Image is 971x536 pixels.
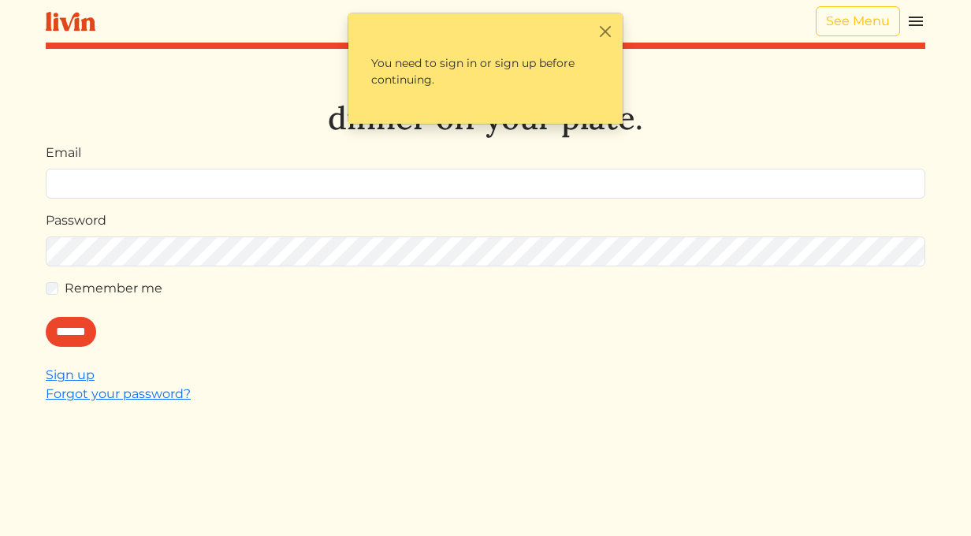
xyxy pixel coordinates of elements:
label: Remember me [65,279,162,298]
button: Close [597,23,613,39]
p: You need to sign in or sign up before continuing. [358,42,613,102]
a: Sign up [46,367,95,382]
label: Email [46,143,81,162]
img: livin-logo-a0d97d1a881af30f6274990eb6222085a2533c92bbd1e4f22c21b4f0d0e3210c.svg [46,12,95,32]
a: Forgot your password? [46,386,191,401]
label: Password [46,211,106,230]
a: See Menu [816,6,900,36]
h1: Let's take dinner off your plate. [46,61,925,137]
img: menu_hamburger-cb6d353cf0ecd9f46ceae1c99ecbeb4a00e71ca567a856bd81f57e9d8c17bb26.svg [906,12,925,31]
